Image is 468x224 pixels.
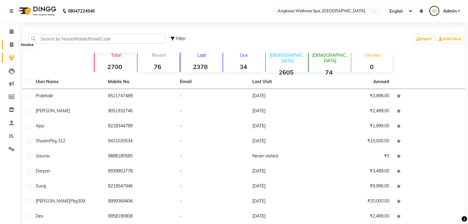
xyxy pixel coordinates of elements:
[176,164,249,179] td: -
[266,68,306,76] strong: 2605
[36,213,43,219] span: Dev
[176,179,249,194] td: -
[249,104,321,119] td: [DATE]
[104,179,177,194] td: 8219547946
[104,89,177,104] td: 8521747489
[36,153,50,159] span: Gaurav
[140,52,178,58] p: Recent
[176,104,249,119] td: -
[249,89,321,104] td: [DATE]
[36,168,50,174] span: Darpan
[70,198,85,204] span: pkg309
[36,108,70,114] span: [PERSON_NAME]
[104,194,177,209] td: 9999369406
[415,35,434,43] a: Import
[321,194,393,209] td: ₹20,000.00
[176,89,249,104] td: -
[176,149,249,164] td: -
[351,63,392,71] strong: 0
[321,134,393,149] td: ₹10,000.00
[29,34,166,44] input: Search by Name/Mobile/Email/Code
[321,179,393,194] td: ₹9,996.00
[354,52,392,58] p: Member
[321,89,393,104] td: ₹3,998.00
[97,52,135,58] p: Total
[176,194,249,209] td: -
[321,119,393,134] td: ₹1,999.00
[249,194,321,209] td: [DATE]
[268,52,306,64] p: [DEMOGRAPHIC_DATA]
[176,134,249,149] td: -
[249,149,321,164] td: Never visited
[370,75,393,89] th: Amount
[36,183,46,189] span: Suraj
[138,63,178,71] strong: 76
[176,75,249,89] th: Email
[183,52,221,58] p: Lost
[321,164,393,179] td: ₹3,499.00
[249,119,321,134] td: [DATE]
[223,63,263,71] strong: 34
[104,149,177,164] td: 9888180585
[321,149,393,164] td: ₹0
[104,164,177,179] td: 8939902778
[180,63,221,71] strong: 2378
[36,138,49,144] span: Shyam
[19,41,35,48] div: Invoice
[32,75,104,89] th: User Name
[443,8,456,14] span: Admin
[104,134,177,149] td: 9431020534
[309,68,349,76] strong: 74
[249,134,321,149] td: [DATE]
[429,6,440,16] img: Admin
[176,36,186,41] span: Filter
[104,104,177,119] td: 9051932746
[249,75,321,89] th: Last Visit
[104,119,177,134] td: 8218344789
[16,2,58,20] img: logo
[36,93,54,98] span: Prabhakr
[49,138,65,144] span: Pkg 312
[176,119,249,134] td: -
[36,123,44,129] span: Ajay
[224,52,263,58] p: Due
[104,75,177,89] th: Mobile No.
[36,198,70,204] span: [PERSON_NAME]
[68,2,95,20] b: 08047224946
[321,104,393,119] td: ₹2,499.00
[437,35,463,43] a: Add Client
[94,63,135,71] strong: 2700
[249,179,321,194] td: [DATE]
[249,164,321,179] td: [DATE]
[311,52,349,64] p: [DEMOGRAPHIC_DATA]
